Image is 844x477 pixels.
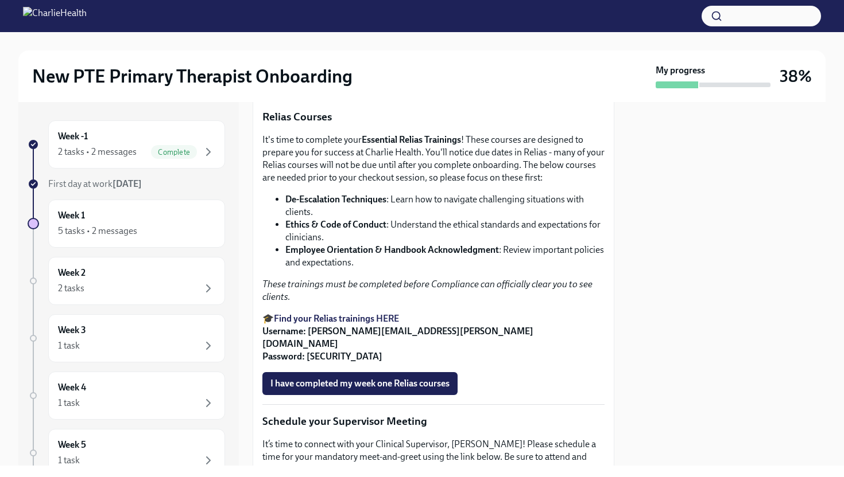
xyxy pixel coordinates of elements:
strong: Username: [PERSON_NAME][EMAIL_ADDRESS][PERSON_NAME][DOMAIN_NAME] Password: [SECURITY_DATA] [262,326,533,362]
span: I have completed my week one Relias courses [270,378,450,389]
li: : Review important policies and expectations. [285,244,605,269]
strong: De-Escalation Techniques [285,194,386,205]
strong: My progress [656,64,705,77]
a: Week 51 task [28,429,225,477]
strong: Employee Orientation & Handbook Acknowledgment [285,244,499,255]
p: Schedule your Supervisor Meeting [262,414,605,429]
p: 🎓 [262,312,605,363]
a: First day at work[DATE] [28,178,225,190]
div: 2 tasks [58,282,84,295]
div: 1 task [58,454,80,467]
p: It's time to complete your ! These courses are designed to prepare you for success at Charlie Hea... [262,134,605,184]
span: Complete [151,148,197,157]
span: First day at work [48,178,142,189]
li: : Learn how to navigate challenging situations with clients. [285,193,605,218]
h6: Week 3 [58,324,86,337]
a: Week -12 tasks • 2 messagesComplete [28,120,225,169]
div: 5 tasks • 2 messages [58,225,137,237]
strong: Essential Relias Trainings [362,134,461,145]
li: : Understand the ethical standards and expectations for clinicians. [285,218,605,244]
strong: [DATE] [113,178,142,189]
a: Week 31 task [28,314,225,362]
button: I have completed my week one Relias courses [262,372,458,395]
a: Week 22 tasks [28,257,225,305]
em: These trainings must be completed before Compliance can officially clear you to see clients. [262,279,593,302]
img: CharlieHealth [23,7,87,25]
p: It’s time to connect with your Clinical Supervisor, [PERSON_NAME]! Please schedule a time for you... [262,438,605,476]
div: 1 task [58,397,80,409]
strong: Ethics & Code of Conduct [285,219,386,230]
div: 2 tasks • 2 messages [58,146,137,158]
h6: Week 4 [58,381,86,394]
h6: Week 5 [58,439,86,451]
h2: New PTE Primary Therapist Onboarding [32,65,353,88]
a: Find your Relias trainings HERE [274,313,399,324]
div: 1 task [58,339,80,352]
a: Week 15 tasks • 2 messages [28,200,225,248]
a: Week 41 task [28,372,225,420]
p: Relias Courses [262,110,605,124]
h6: Week 2 [58,267,86,279]
h6: Week 1 [58,209,85,222]
h3: 38% [780,66,812,87]
h6: Week -1 [58,130,88,143]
